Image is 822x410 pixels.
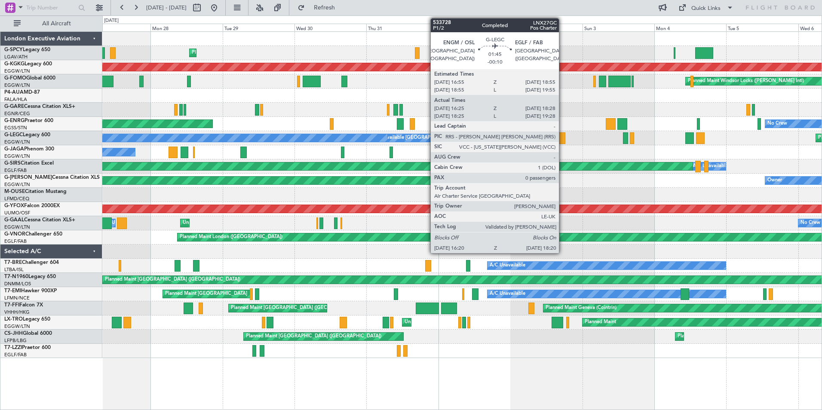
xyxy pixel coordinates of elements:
div: Thu 31 [366,24,438,31]
a: VHHH/HKG [4,309,30,315]
div: Sat 2 [510,24,582,31]
span: G-FOMO [4,76,26,81]
div: Planned Maint [GEOGRAPHIC_DATA] ([GEOGRAPHIC_DATA] Intl) [231,302,374,315]
span: G-ENRG [4,118,25,123]
div: Planned Maint London ([GEOGRAPHIC_DATA]) [180,231,282,244]
span: G-SIRS [4,161,21,166]
div: Sun 27 [79,24,150,31]
a: G-LEGCLegacy 600 [4,132,50,138]
div: Unplanned Maint [GEOGRAPHIC_DATA] ([GEOGRAPHIC_DATA]) [405,316,546,329]
a: G-GAALCessna Citation XLS+ [4,217,75,223]
a: P4-AUAMD-87 [4,90,40,95]
span: T7-EMI [4,288,21,294]
div: Planned Maint [GEOGRAPHIC_DATA] [550,75,632,88]
a: T7-FFIFalcon 7X [4,303,43,308]
a: G-YFOXFalcon 2000EX [4,203,60,208]
div: Planned Maint [GEOGRAPHIC_DATA] ([GEOGRAPHIC_DATA]) [246,330,381,343]
a: FALA/HLA [4,96,27,103]
a: T7-N1960Legacy 650 [4,274,56,279]
span: G-VNOR [4,232,25,237]
div: A/C Unavailable [490,288,525,300]
a: EGGW/LTN [4,82,30,89]
a: G-[PERSON_NAME]Cessna Citation XLS [4,175,100,180]
div: Owner [767,174,782,187]
a: LFPB/LBG [4,337,27,344]
a: T7-BREChallenger 604 [4,260,59,265]
a: EGGW/LTN [4,224,30,230]
a: EGNR/CEG [4,110,30,117]
div: Quick Links [691,4,721,13]
a: UUMO/OSF [4,210,30,216]
div: No Crew [801,217,820,229]
a: EGGW/LTN [4,139,30,145]
a: EGLF/FAB [4,238,27,245]
a: EGSS/STN [4,125,27,131]
a: CS-JHHGlobal 6000 [4,331,52,336]
span: T7-FFI [4,303,19,308]
a: LFMD/CEQ [4,196,29,202]
span: Refresh [307,5,343,11]
div: Fri 1 [439,24,510,31]
div: Planned Maint [GEOGRAPHIC_DATA] [165,288,247,300]
span: G-KGKG [4,61,25,67]
a: G-ENRGPraetor 600 [4,118,53,123]
a: DNMM/LOS [4,281,31,287]
span: G-[PERSON_NAME] [4,175,52,180]
a: LTBA/ISL [4,266,24,273]
a: M-OUSECitation Mustang [4,189,67,194]
a: EGGW/LTN [4,68,30,74]
span: All Aircraft [22,21,91,27]
a: EGLF/FAB [4,167,27,174]
a: LFMN/NCE [4,295,30,301]
span: G-JAGA [4,147,24,152]
span: P4-AUA [4,90,24,95]
div: A/C Unavailable [490,259,525,272]
div: Planned Maint [GEOGRAPHIC_DATA] ([GEOGRAPHIC_DATA]) [105,273,240,286]
a: G-KGKGLegacy 600 [4,61,52,67]
span: [DATE] - [DATE] [146,4,187,12]
a: T7-EMIHawker 900XP [4,288,57,294]
a: G-FOMOGlobal 6000 [4,76,55,81]
a: G-SIRSCitation Excel [4,161,54,166]
span: G-GAAL [4,217,24,223]
div: Tue 29 [223,24,294,31]
div: Planned Maint Geneva (Cointrin) [546,302,616,315]
span: G-YFOX [4,203,24,208]
span: CS-JHH [4,331,23,336]
button: Quick Links [674,1,738,15]
button: All Aircraft [9,17,93,31]
a: EGLF/FAB [4,352,27,358]
a: G-SPCYLegacy 650 [4,47,50,52]
div: Mon 4 [654,24,726,31]
div: A/C Unavailable [693,160,728,173]
span: T7-BRE [4,260,22,265]
div: Planned Maint Athens ([PERSON_NAME] Intl) [192,46,291,59]
div: Planned Maint [GEOGRAPHIC_DATA] ([GEOGRAPHIC_DATA]) [678,330,813,343]
span: G-GARE [4,104,24,109]
a: EGGW/LTN [4,323,30,330]
span: LX-TRO [4,317,23,322]
a: LX-TROLegacy 650 [4,317,50,322]
a: G-JAGAPhenom 300 [4,147,54,152]
a: LGAV/ATH [4,54,28,60]
a: G-GARECessna Citation XLS+ [4,104,75,109]
a: EGGW/LTN [4,181,30,188]
div: [DATE] [104,17,119,24]
div: Unplanned Maint [GEOGRAPHIC_DATA] ([GEOGRAPHIC_DATA]) [183,217,324,229]
div: [DATE] [440,17,454,24]
a: EGGW/LTN [4,153,30,159]
a: G-VNORChallenger 650 [4,232,62,237]
div: No Crew [767,117,787,130]
button: Refresh [294,1,345,15]
div: Planned Maint Windsor Locks ([PERSON_NAME] Intl) [688,75,804,88]
div: Sun 3 [583,24,654,31]
div: Mon 28 [150,24,222,31]
span: M-OUSE [4,189,25,194]
span: G-SPCY [4,47,23,52]
span: T7-LZZI [4,345,22,350]
a: T7-LZZIPraetor 600 [4,345,51,350]
div: Wed 30 [294,24,366,31]
div: Planned Maint [585,316,616,329]
span: G-LEGC [4,132,23,138]
div: Tue 5 [726,24,798,31]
